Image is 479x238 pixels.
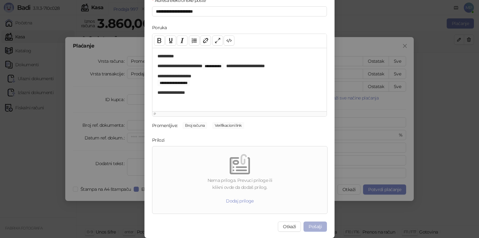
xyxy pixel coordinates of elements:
[165,35,176,46] button: Underline
[189,35,200,46] button: List
[303,222,327,232] button: Pošalji
[154,35,165,46] button: Bold
[221,196,259,206] button: Dodaj priloge
[278,222,301,232] button: Otkaži
[155,177,325,191] div: Nema priloga. Prevuci priloge ili klikni ovde da dodaš prilog.
[182,122,207,129] span: Broj računa
[155,149,325,211] span: emptyNema priloga. Prevuci priloge iliklikni ovde da dodaš prilog.Dodaj priloge
[230,154,250,174] img: empty
[152,6,327,16] input: Adresa elektronske pošte
[212,35,223,46] button: Full screen
[224,35,234,46] button: Code view
[152,122,177,129] div: Promenljive:
[152,24,171,31] label: Poruka
[200,35,211,46] button: Link
[212,122,244,129] span: Verifikacioni link
[177,35,188,46] button: Italic
[152,137,169,144] label: Prilozi
[154,112,325,116] div: P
